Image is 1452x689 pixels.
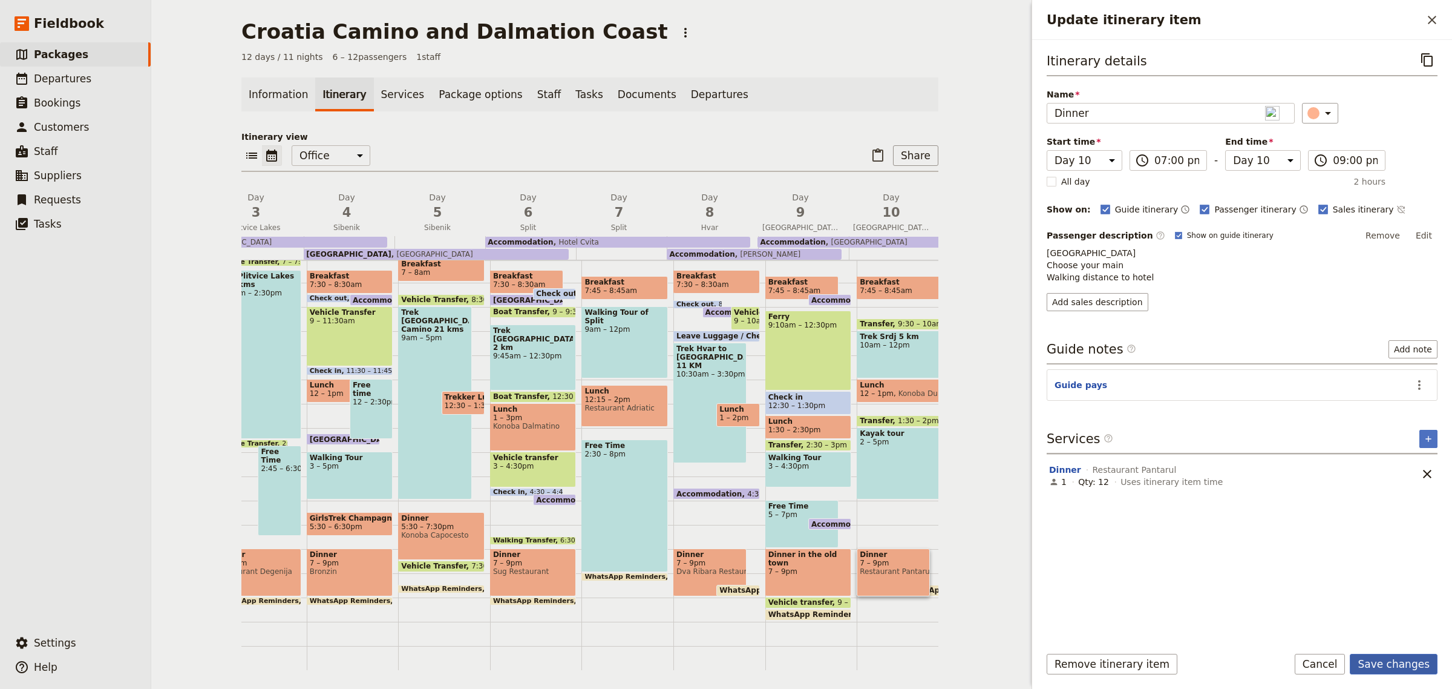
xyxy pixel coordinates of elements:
[215,270,301,439] div: Trek Plitvice Lakes 16.5 kms7:30am – 2:30pm
[490,536,577,545] div: Walking Transfer6:30 – 6:50pm
[757,237,1113,248] div: Accommodation[GEOGRAPHIC_DATA]
[536,289,582,298] span: Check out
[533,288,576,300] div: Check out
[34,15,104,33] span: Fieldbook
[398,306,471,499] div: Trek [GEOGRAPHIC_DATA] Camino 21 kms9am – 5pm
[31,236,1121,260] div: Accommodation[GEOGRAPHIC_DATA][GEOGRAPHIC_DATA][GEOGRAPHIC_DATA]Accommodation[PERSON_NAME]Accommo...
[898,417,939,425] span: 1:30 – 2pm
[218,272,298,289] span: Trek Plitvice Lakes 16.5 kms
[530,489,578,496] span: 4:30 – 4:45pm
[215,89,307,670] div: Breakfast6:30 – 7amVehicle Transfer7 – 7:10amTrek Plitvice Lakes 16.5 kms7:30am – 2:30pmVehicle T...
[309,191,385,222] h2: Day
[261,464,298,473] span: 2:45 – 6:30pm
[493,462,574,470] span: 3 – 4:30pm
[676,370,744,378] span: 10:30am – 3:30pm
[667,223,753,232] span: Hvar
[398,512,485,560] div: Dinner5:30 – 7:30pmKonoba Capocesto
[868,145,888,166] button: Paste itinerary item
[762,191,839,222] h2: Day
[261,447,298,464] span: Free Time
[860,429,940,438] span: Kayak tour
[1055,379,1107,391] button: Guide pays
[401,334,468,342] span: 9am – 5pm
[493,559,574,567] span: 7 – 9pm
[584,286,637,295] span: 7:45 – 8:45am
[552,392,598,401] span: 12:30 – 1pm
[304,249,569,260] div: [GEOGRAPHIC_DATA][GEOGRAPHIC_DATA]
[581,191,657,222] h2: Day
[394,191,485,236] button: Day5Sibenik
[310,435,400,443] span: [GEOGRAPHIC_DATA]
[853,203,929,222] span: 10
[490,452,577,487] div: Vehicle transfer3 – 4:30pm
[1360,226,1405,245] button: Remove
[218,203,294,222] span: 3
[1299,202,1309,217] button: Time shown on passenger itinerary
[401,268,430,277] span: 7 – 8am
[765,440,852,451] div: Transfer2:30 – 3pm
[581,276,668,300] div: Breakfast7:45 – 8:45am
[353,381,390,398] span: Free time
[684,77,756,111] a: Departures
[768,401,825,410] span: 12:30 – 1:30pm
[673,270,760,294] div: Breakfast7:30 – 8:30am
[493,453,574,462] span: Vehicle transfer
[493,352,574,360] span: 9:45am – 12:30pm
[765,311,852,391] div: Ferry9:10am – 12:30pm
[581,203,657,222] span: 7
[490,403,577,451] div: Lunch1 – 3pmKonoba Dalmatino
[350,294,393,306] div: Accommodation
[490,306,577,318] div: Boat Transfer9 – 9:30am
[1180,202,1190,217] button: Time shown on guide itinerary
[705,308,776,316] span: Accommodation
[307,89,399,670] div: Breakfast7:30 – 8:30amCheck out8:30 – 8:45amAccommodationVehicle Transfer9 – 11:30amCheck in11:30...
[310,389,344,398] span: 12 – 1pm
[768,321,849,329] span: 9:10am – 12:30pm
[765,549,852,596] div: Dinner in the old town7 – 9pm
[488,238,553,246] span: Accommodation
[860,332,940,341] span: Trek Srdj 5 km
[398,258,485,282] div: Breakfast7 – 8am
[716,585,759,596] div: WhatsApp Reminders
[493,414,574,422] span: 1 – 3pm
[768,417,849,426] span: Lunch
[860,286,912,295] span: 7:45 – 8:45am
[860,278,940,286] span: Breakfast
[307,306,393,366] div: Vehicle Transfer9 – 11:30am
[445,393,482,401] span: Trekker Lunch
[584,395,665,404] span: 12:15 – 2pm
[401,523,482,531] span: 5:30 – 7:30pm
[122,237,387,248] div: Accommodation[GEOGRAPHIC_DATA]
[719,301,756,308] span: 8:45 – 9am
[398,585,485,593] div: WhatsApp Reminders
[310,567,390,576] span: Bronzin
[493,489,530,496] span: Check in
[716,403,759,427] div: Lunch1 – 2pm
[857,427,943,499] div: Kayak tour2 – 5pm
[857,549,930,596] div: Dinner7 – 9pmRestaurant Pantarul
[1265,106,1280,120] img: npw-badge-icon-locked.svg
[307,434,380,445] div: [GEOGRAPHIC_DATA]
[1302,103,1338,124] button: ​
[215,258,301,266] div: Vehicle Transfer7 – 7:10am
[218,559,298,567] span: 7 – 9pm
[213,223,299,232] span: Plitvice Lakes
[860,567,927,576] span: Restaurant Pantarul
[346,368,402,375] span: 11:30 – 11:45am
[282,440,330,447] span: 2:30 – 2:45pm
[673,300,722,309] div: Check out8:45 – 9am
[676,550,744,559] span: Dinner
[768,393,849,401] span: Check in
[307,549,393,596] div: Dinner7 – 9pmBronzin
[672,203,748,222] span: 8
[857,89,949,670] div: Breakfast7:45 – 8:45amTransfer9:30 – 10amTrek Srdj 5 km10am – 12pmLunch12 – 1pmKonoba Dubrava: Bo...
[304,191,394,236] button: Day4Sibenik
[853,191,929,222] h2: Day
[857,318,943,330] div: Transfer9:30 – 10am
[811,520,882,528] span: Accommodation
[768,278,836,286] span: Breakfast
[808,518,851,530] div: Accommodation
[857,276,943,300] div: Breakfast7:45 – 8:45am
[401,562,471,570] span: Vehicle Transfer
[493,405,574,414] span: Lunch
